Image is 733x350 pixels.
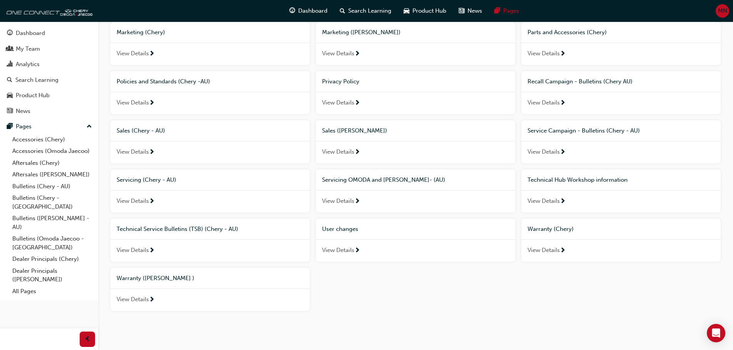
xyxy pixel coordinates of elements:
span: Privacy Policy [322,78,359,85]
span: Servicing (Chery - AU) [117,176,176,183]
span: news-icon [459,6,464,16]
span: next-icon [354,100,360,107]
span: Product Hub [412,7,446,15]
span: View Details [322,246,354,255]
span: guage-icon [289,6,295,16]
a: Parts and Accessories (Chery)View Details [521,22,721,65]
span: View Details [117,197,149,206]
span: Warranty (Chery) [528,226,574,232]
a: Sales ([PERSON_NAME])View Details [316,120,515,163]
span: View Details [117,246,149,255]
span: Marketing ([PERSON_NAME]) [322,29,401,36]
span: next-icon [149,247,155,254]
a: Bulletins (Chery - [GEOGRAPHIC_DATA]) [9,192,95,212]
span: View Details [528,148,560,156]
span: View Details [322,197,354,206]
a: Dealer Principals (Chery) [9,253,95,265]
span: Policies and Standards (Chery -AU) [117,78,210,85]
span: Parts and Accessories (Chery) [528,29,607,36]
span: chart-icon [7,61,13,68]
div: Dashboard [16,29,45,38]
span: next-icon [560,149,566,156]
a: Accessories (Chery) [9,134,95,146]
a: Aftersales ([PERSON_NAME]) [9,169,95,181]
span: next-icon [149,149,155,156]
span: View Details [528,197,560,206]
a: Technical Service Bulletins (TSB) (Chery - AU)View Details [110,219,310,262]
a: Policies and Standards (Chery -AU)View Details [110,71,310,114]
span: MN [718,7,727,15]
span: pages-icon [494,6,500,16]
span: View Details [322,98,354,107]
a: Bulletins (Omoda Jaecoo - [GEOGRAPHIC_DATA]) [9,233,95,253]
a: Dealer Principals ([PERSON_NAME]) [9,265,95,285]
a: Dashboard [3,26,95,40]
a: Search Learning [3,73,95,87]
a: pages-iconPages [488,3,525,19]
a: User changesView Details [316,219,515,262]
button: Pages [3,119,95,134]
span: Servicing OMODA and [PERSON_NAME]- (AU) [322,176,445,183]
div: Pages [16,122,32,131]
a: news-iconNews [452,3,488,19]
span: News [468,7,482,15]
span: Pages [503,7,519,15]
a: Recall Campaign - Bulletins (Chery AU)View Details [521,71,721,114]
span: View Details [117,98,149,107]
span: next-icon [560,198,566,205]
span: next-icon [354,247,360,254]
a: guage-iconDashboard [283,3,334,19]
span: search-icon [340,6,345,16]
button: MN [716,4,729,18]
a: car-iconProduct Hub [397,3,452,19]
span: next-icon [354,149,360,156]
span: Warranty ([PERSON_NAME] ) [117,275,194,282]
span: search-icon [7,77,12,84]
span: next-icon [149,100,155,107]
span: next-icon [149,297,155,304]
span: Search Learning [348,7,391,15]
a: Aftersales (Chery) [9,157,95,169]
span: View Details [117,49,149,58]
a: Servicing (Chery - AU)View Details [110,169,310,212]
span: View Details [528,49,560,58]
a: Accessories (Omoda Jaecoo) [9,145,95,157]
div: Analytics [16,60,40,69]
img: oneconnect [4,3,92,18]
span: Technical Hub Workshop information [528,176,628,183]
span: View Details [528,246,560,255]
span: User changes [322,226,358,232]
span: Dashboard [298,7,327,15]
a: Technical Hub Workshop informationView Details [521,169,721,212]
span: next-icon [560,100,566,107]
span: Marketing (Chery) [117,29,165,36]
span: View Details [322,148,354,156]
a: Warranty (Chery)View Details [521,219,721,262]
a: Sales (Chery - AU)View Details [110,120,310,163]
span: next-icon [149,198,155,205]
span: car-icon [7,92,13,99]
a: Bulletins (Chery - AU) [9,181,95,192]
span: Technical Service Bulletins (TSB) (Chery - AU) [117,226,238,232]
span: guage-icon [7,30,13,37]
span: next-icon [354,51,360,58]
button: DashboardMy TeamAnalyticsSearch LearningProduct HubNews [3,25,95,119]
a: My Team [3,42,95,56]
span: prev-icon [85,335,90,344]
span: car-icon [404,6,409,16]
a: Warranty ([PERSON_NAME] )View Details [110,268,310,311]
div: Search Learning [15,76,58,85]
span: Sales ([PERSON_NAME]) [322,127,387,134]
span: Recall Campaign - Bulletins (Chery AU) [528,78,633,85]
a: Marketing (Chery)View Details [110,22,310,65]
div: News [16,107,30,116]
span: next-icon [560,247,566,254]
a: Analytics [3,57,95,71]
span: next-icon [149,51,155,58]
a: News [3,104,95,118]
span: View Details [117,295,149,304]
a: Marketing ([PERSON_NAME])View Details [316,22,515,65]
span: View Details [322,49,354,58]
